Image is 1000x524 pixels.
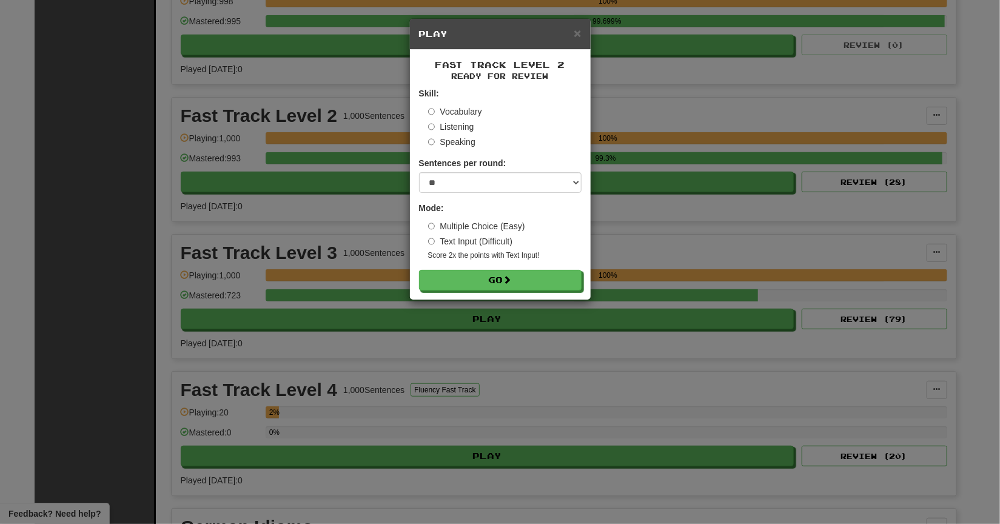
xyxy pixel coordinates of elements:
span: Fast Track Level 2 [435,59,565,70]
label: Speaking [428,136,475,148]
label: Multiple Choice (Easy) [428,220,525,232]
h5: Play [419,28,582,40]
button: Go [419,270,582,291]
input: Multiple Choice (Easy) [428,223,435,230]
input: Vocabulary [428,108,435,115]
label: Text Input (Difficult) [428,235,513,247]
label: Sentences per round: [419,157,506,169]
small: Score 2x the points with Text Input ! [428,250,582,261]
span: × [574,26,581,40]
strong: Mode: [419,203,444,213]
input: Speaking [428,138,435,146]
strong: Skill: [419,89,439,98]
input: Text Input (Difficult) [428,238,435,245]
small: Ready for Review [419,71,582,81]
input: Listening [428,123,435,130]
label: Listening [428,121,474,133]
label: Vocabulary [428,106,482,118]
button: Close [574,27,581,39]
